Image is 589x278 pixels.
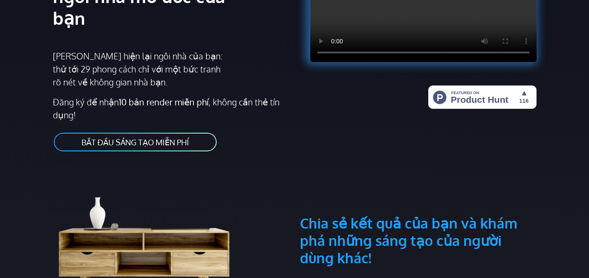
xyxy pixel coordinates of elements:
font: [PERSON_NAME] hiện lại ngôi nhà của bạn: thử tới 29 phong cách chỉ với một bức tranh rõ nét về kh... [53,50,223,88]
font: 10 bản render miễn phí [119,96,208,108]
font: Chia sẻ kết quả của bạn và khám phá những sáng tạo của người dùng khác! [300,214,517,267]
img: HomeStyler AI - Thiết kế nội thất dễ dàng: Chỉ một cú nhấp chuột đến ngôi nhà mơ ước của bạn | Să... [428,85,537,109]
font: Đăng ký để nhận [53,96,119,108]
a: BẮT ĐẦU SÁNG TẠO MIỄN PHÍ [53,132,218,152]
font: BẮT ĐẦU SÁNG TẠO MIỄN PHÍ [81,137,189,147]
